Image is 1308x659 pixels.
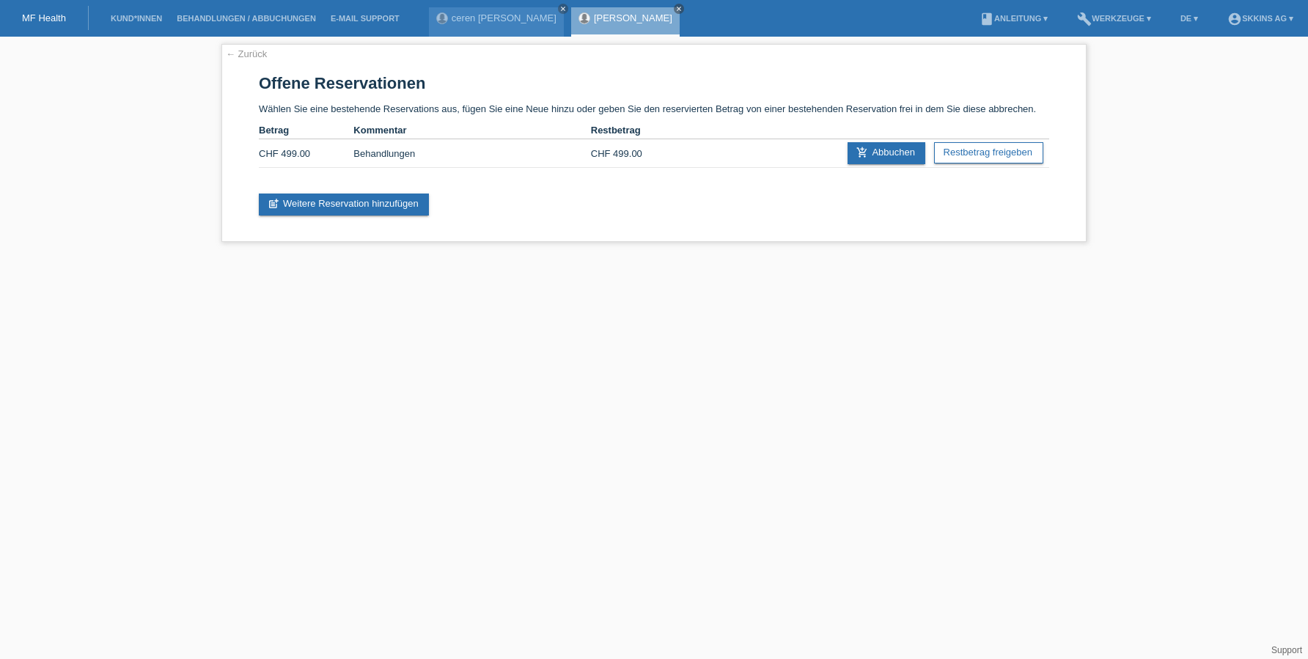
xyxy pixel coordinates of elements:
[353,122,590,139] th: Kommentar
[674,4,684,14] a: close
[591,122,686,139] th: Restbetrag
[594,12,672,23] a: [PERSON_NAME]
[259,194,429,216] a: post_addWeitere Reservation hinzufügen
[558,4,568,14] a: close
[259,139,353,168] td: CHF 499.00
[22,12,66,23] a: MF Health
[323,14,407,23] a: E-Mail Support
[259,74,1049,92] h1: Offene Reservationen
[675,5,683,12] i: close
[934,142,1043,163] a: Restbetrag freigeben
[848,142,925,164] a: add_shopping_cartAbbuchen
[268,198,279,210] i: post_add
[972,14,1055,23] a: bookAnleitung ▾
[980,12,994,26] i: book
[1271,645,1302,655] a: Support
[221,44,1087,242] div: Wählen Sie eine bestehende Reservations aus, fügen Sie eine Neue hinzu oder geben Sie den reservi...
[1070,14,1158,23] a: buildWerkzeuge ▾
[591,139,686,168] td: CHF 499.00
[259,122,353,139] th: Betrag
[1220,14,1301,23] a: account_circleSKKINS AG ▾
[1077,12,1092,26] i: build
[1173,14,1205,23] a: DE ▾
[452,12,556,23] a: ceren [PERSON_NAME]
[1227,12,1242,26] i: account_circle
[353,139,590,168] td: Behandlungen
[856,147,868,158] i: add_shopping_cart
[226,48,267,59] a: ← Zurück
[103,14,169,23] a: Kund*innen
[559,5,567,12] i: close
[169,14,323,23] a: Behandlungen / Abbuchungen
